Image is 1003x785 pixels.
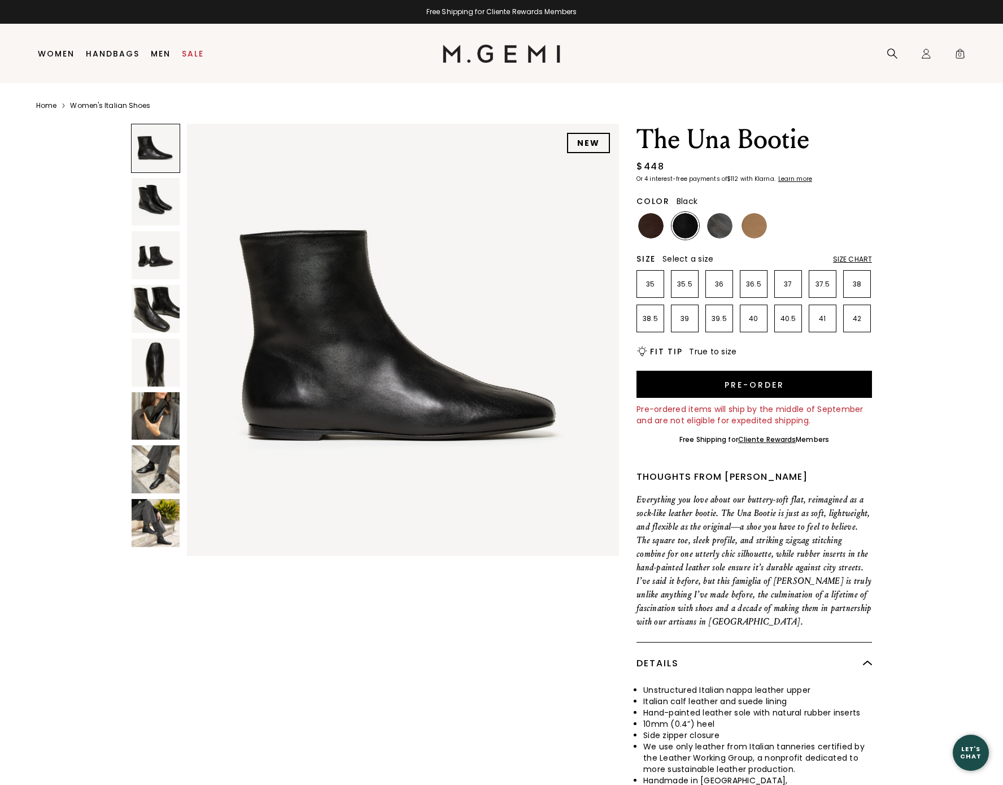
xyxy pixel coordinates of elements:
h2: Color [636,197,670,206]
li: Hand-painted leather sole with natural rubber inserts [643,707,872,718]
a: Men [151,49,171,58]
div: Let's Chat [953,745,989,760]
p: 37 [775,280,801,289]
h2: Fit Tip [650,347,682,356]
div: Pre-ordered items will ship by the middle of September and are not eligible for expedited shipping. [636,404,872,426]
img: Black [673,213,698,238]
img: The Una Bootie [132,178,180,226]
img: The Una Bootie [132,445,180,493]
div: NEW [567,133,610,153]
p: 36.5 [740,280,767,289]
div: Free Shipping for Members [679,435,829,444]
p: 35.5 [671,280,698,289]
div: $448 [636,160,664,174]
p: 38.5 [637,314,664,323]
h1: The Una Bootie [636,124,872,155]
img: The Una Bootie [132,339,180,387]
img: Chocolate [638,213,664,238]
a: Home [36,101,56,110]
p: 36 [706,280,732,289]
span: True to size [689,346,736,357]
button: Pre-order [636,371,872,398]
p: 39 [671,314,698,323]
img: Light Tan [742,213,767,238]
p: 42 [844,314,870,323]
li: Unstructured Italian nappa leather upper [643,684,872,696]
p: Everything you love about our buttery-soft flat, reimagined as a sock-like leather bootie. The Un... [636,493,872,628]
img: Gunmetal [707,213,732,238]
a: Women's Italian Shoes [70,101,150,110]
span: 0 [954,50,966,62]
li: Italian calf leather and suede lining [643,696,872,707]
img: The Una Bootie [132,285,180,333]
li: We use only leather from Italian tanneries certified by the Leather Working Group, a nonprofit de... [643,741,872,775]
img: The Una Bootie [132,499,180,547]
p: 35 [637,280,664,289]
li: Side zipper closure [643,730,872,741]
p: 39.5 [706,314,732,323]
li: 10mm (0.4”) heel [643,718,872,730]
p: 38 [844,280,870,289]
div: Size Chart [833,255,872,264]
img: The Una Bootie [132,231,180,279]
a: Handbags [86,49,139,58]
klarna-placement-style-cta: Learn more [778,175,812,183]
img: M.Gemi [443,45,561,63]
a: Cliente Rewards [738,435,796,444]
span: Black [677,196,697,207]
klarna-placement-style-body: Or 4 interest-free payments of [636,175,727,183]
img: The Una Bootie [132,392,180,440]
span: Select a size [662,253,713,264]
a: Sale [182,49,204,58]
div: Details [636,643,872,684]
p: 37.5 [809,280,836,289]
klarna-placement-style-amount: $112 [727,175,738,183]
p: 41 [809,314,836,323]
a: Women [38,49,75,58]
div: Thoughts from [PERSON_NAME] [636,470,872,484]
p: 40 [740,314,767,323]
p: 40.5 [775,314,801,323]
img: The Una Bootie [187,124,619,556]
h2: Size [636,254,656,263]
a: Learn more [777,176,812,183]
klarna-placement-style-body: with Klarna [740,175,777,183]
